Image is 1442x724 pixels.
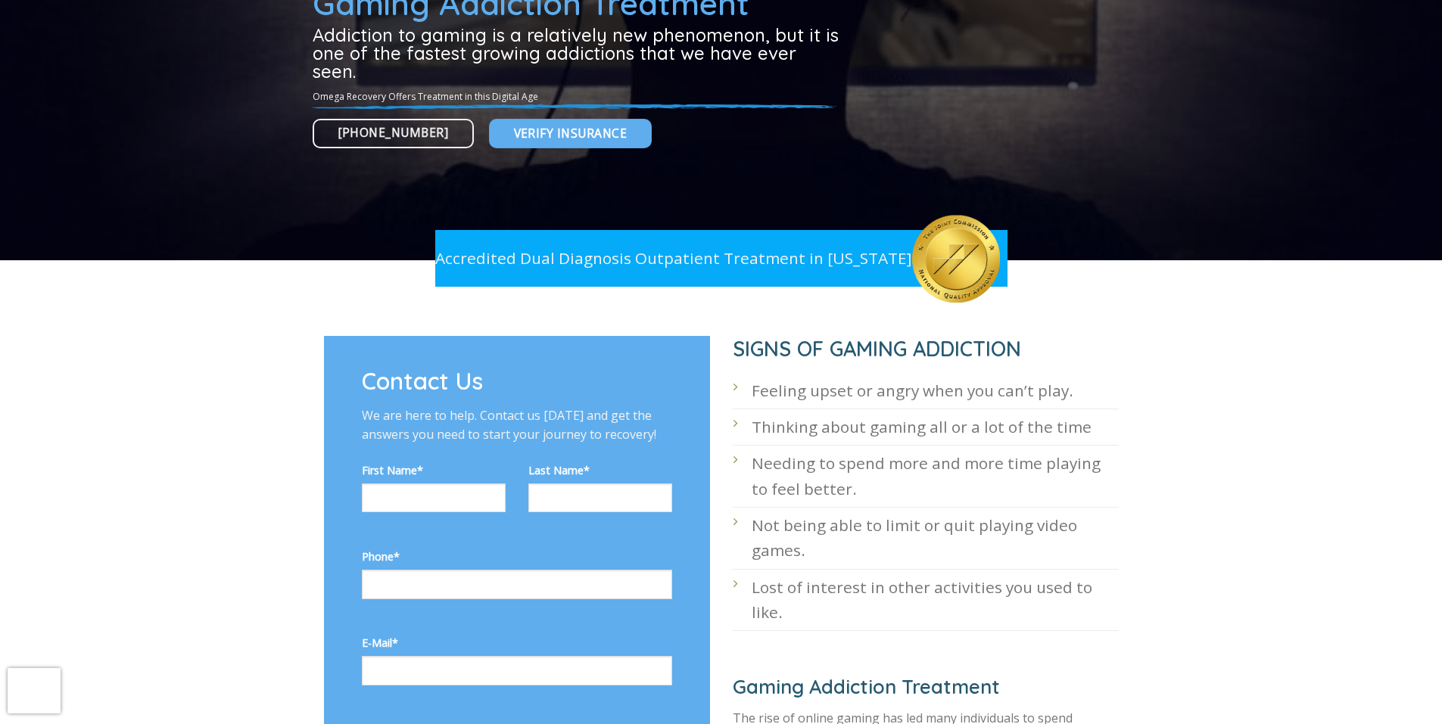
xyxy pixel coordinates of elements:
[733,508,1119,570] li: Not being able to limit or quit playing video games.
[528,461,672,479] label: Last Name*
[435,246,912,271] p: Accredited Dual Diagnosis Outpatient Treatment in [US_STATE]
[362,548,672,565] label: Phone*
[514,124,627,143] span: Verify Insurance
[313,119,475,148] a: [PHONE_NUMBER]
[733,570,1119,632] li: Lost of interest in other activities you used to like.
[362,406,672,445] p: We are here to help. Contact us [DATE] and get the answers you need to start your journey to reco...
[733,336,1119,362] h1: SIGNS OF GAMING ADDICTION
[313,89,844,104] p: Omega Recovery Offers Treatment in this Digital Age
[733,446,1119,508] li: Needing to spend more and more time playing to feel better.
[489,119,652,148] a: Verify Insurance
[362,461,506,479] label: First Name*
[362,366,483,396] span: Contact Us
[362,634,672,651] label: E-Mail*
[733,409,1119,446] li: Thinking about gaming all or a lot of the time
[313,26,844,80] h3: Addiction to gaming is a relatively new phenomenon, but it is one of the fastest growing addictio...
[338,123,449,142] span: [PHONE_NUMBER]
[733,373,1119,409] li: Feeling upset or angry when you can’t play.
[733,674,1119,699] h2: Gaming Addiction Treatment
